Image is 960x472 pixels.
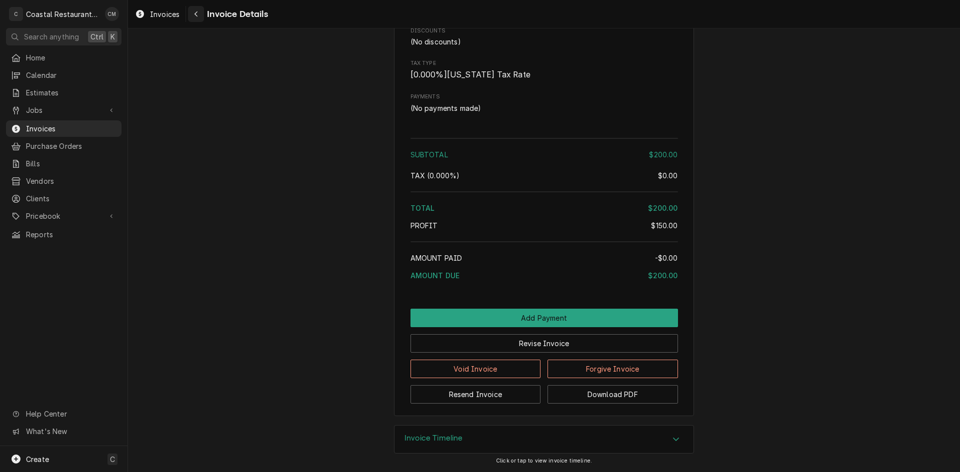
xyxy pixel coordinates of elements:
[204,7,267,21] span: Invoice Details
[90,31,103,42] span: Ctrl
[394,425,694,454] div: Invoice Timeline
[410,309,678,327] div: Button Group Row
[105,7,119,21] div: Chad McMaster's Avatar
[410,59,678,81] div: Tax Type
[6,84,121,101] a: Estimates
[410,171,460,180] span: Tax ( 0.000% )
[105,7,119,21] div: CM
[6,226,121,243] a: Reports
[26,211,101,221] span: Pricebook
[6,28,121,45] button: Search anythingCtrlK
[26,426,115,437] span: What's New
[410,70,530,79] span: [ 0.000 %] [US_STATE] Tax Rate
[26,9,99,19] div: Coastal Restaurant Repair
[6,406,121,422] a: Go to Help Center
[410,93,678,113] div: Payments
[26,455,49,464] span: Create
[410,220,678,231] div: Profit
[6,138,121,154] a: Purchase Orders
[26,70,116,80] span: Calendar
[26,52,116,63] span: Home
[410,170,678,181] div: Tax
[410,271,460,280] span: Amount Due
[26,158,116,169] span: Bills
[6,173,121,189] a: Vendors
[547,385,678,404] button: Download PDF
[410,59,678,67] span: Tax Type
[26,141,116,151] span: Purchase Orders
[6,102,121,118] a: Go to Jobs
[410,150,448,159] span: Subtotal
[150,9,179,19] span: Invoices
[394,426,693,454] button: Accordion Details Expand Trigger
[410,353,678,378] div: Button Group Row
[410,27,678,47] div: Discounts
[26,229,116,240] span: Reports
[26,409,115,419] span: Help Center
[6,190,121,207] a: Clients
[547,360,678,378] button: Forgive Invoice
[410,334,678,353] button: Revise Invoice
[410,385,541,404] button: Resend Invoice
[648,270,677,281] div: $200.00
[394,426,693,454] div: Accordion Header
[410,360,541,378] button: Void Invoice
[110,454,115,465] span: C
[410,204,435,212] span: Total
[655,253,678,263] div: -$0.00
[648,203,677,213] div: $200.00
[410,221,438,230] span: Profit
[410,93,678,101] label: Payments
[410,309,678,327] button: Add Payment
[410,36,678,47] div: Discounts List
[6,208,121,224] a: Go to Pricebook
[496,458,592,464] span: Click or tap to view invoice timeline.
[26,176,116,186] span: Vendors
[6,120,121,137] a: Invoices
[410,270,678,281] div: Amount Due
[26,123,116,134] span: Invoices
[410,27,678,35] span: Discounts
[26,87,116,98] span: Estimates
[6,49,121,66] a: Home
[410,69,678,81] span: Tax Type
[110,31,115,42] span: K
[410,378,678,404] div: Button Group Row
[658,170,678,181] div: $0.00
[6,67,121,83] a: Calendar
[404,434,463,443] h3: Invoice Timeline
[651,220,677,231] div: $150.00
[26,105,101,115] span: Jobs
[410,254,462,262] span: Amount Paid
[410,203,678,213] div: Total
[24,31,79,42] span: Search anything
[6,155,121,172] a: Bills
[410,327,678,353] div: Button Group Row
[410,309,678,404] div: Button Group
[6,423,121,440] a: Go to What's New
[410,253,678,263] div: Amount Paid
[649,149,677,160] div: $200.00
[9,7,23,21] div: C
[26,193,116,204] span: Clients
[410,134,678,288] div: Amount Summary
[188,6,204,22] button: Navigate back
[410,149,678,160] div: Subtotal
[131,6,183,22] a: Invoices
